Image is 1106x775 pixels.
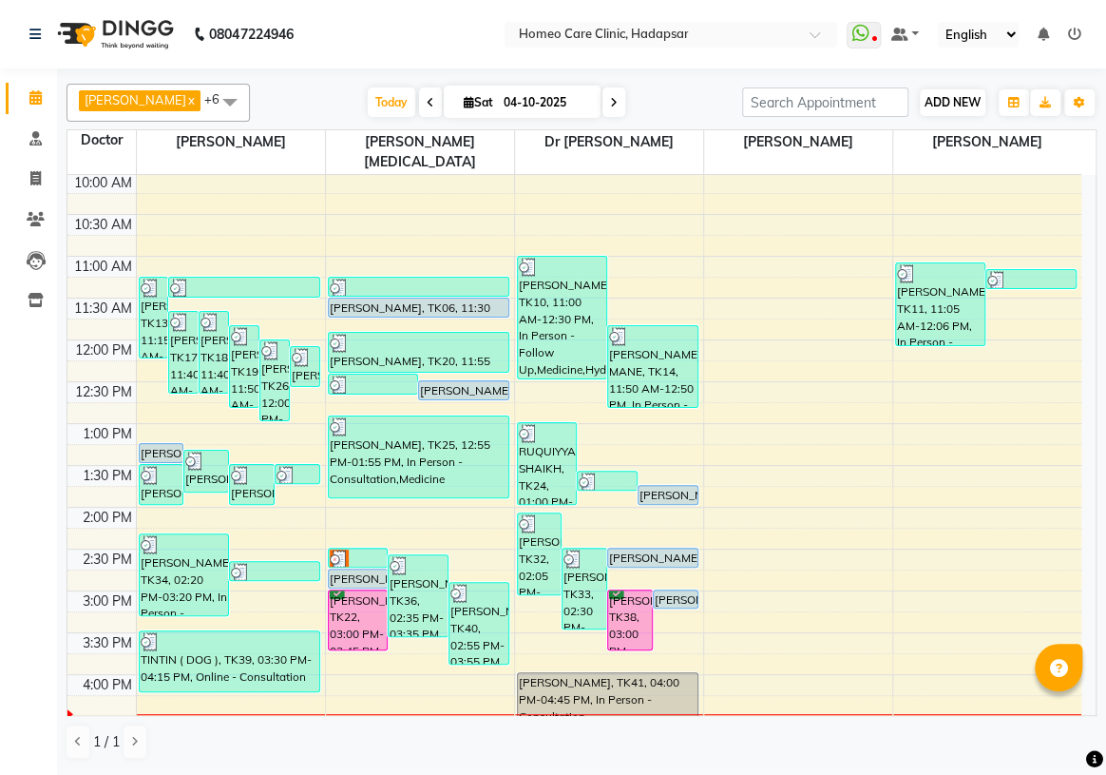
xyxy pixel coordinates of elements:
div: 12:30 PM [71,382,136,402]
span: [PERSON_NAME] [85,92,186,107]
div: [PERSON_NAME], TK27, 01:20 PM-01:51 PM, In Person - Follow Up,Medicine,Family Health Card [184,451,228,492]
div: [PERSON_NAME], TK17, 11:40 AM-12:40 PM, In Person - Consultation,Medicine [169,312,198,393]
div: [PERSON_NAME], TK31, 01:30 PM-01:45 PM, Medicine [276,465,319,483]
div: Doctor [67,130,136,150]
b: 08047224946 [209,8,293,61]
div: TINTIN ( DOG ), TK39, 03:30 PM-04:15 PM, Online - Consultation [140,631,319,691]
input: Search Appointment [742,87,908,117]
div: [PERSON_NAME], TK11, 11:05 AM-12:06 PM, In Person - Consultation,Medicine,Family Health Card [896,263,985,345]
div: 3:00 PM [79,591,136,611]
span: Dr [PERSON_NAME] [515,130,703,154]
div: [PERSON_NAME], TK02, 01:15 PM-01:30 PM, In Person - Follow Up [140,444,183,462]
div: [PERSON_NAME], TK30, 01:30 PM-02:00 PM, In Person - Follow Up,Medicine [230,465,274,504]
div: [PERSON_NAME], TK19, 11:50 AM-12:50 PM, In Person - Consultation,Medicine 1 [230,326,258,407]
div: [PERSON_NAME], TK08, 01:45 PM-02:00 PM, In Person - Follow Up [639,486,697,504]
div: [DEMOGRAPHIC_DATA] JAGDADE, TK15, 11:15 AM-11:30 AM, Medicine [329,278,508,296]
span: [PERSON_NAME][MEDICAL_DATA] [326,130,514,174]
span: ADD NEW [925,95,981,109]
div: [PERSON_NAME], TK06, 11:30 AM-11:45 AM, In Person - Follow Up [329,299,508,317]
div: [PERSON_NAME] MANE, TK14, 11:50 AM-12:50 PM, In Person - Consultation,Medicine 1 [608,326,697,407]
div: [PERSON_NAME], TK13, 11:15 AM-12:15 PM, In Person - Consultation,Medicine 1 [140,278,168,358]
div: [PERSON_NAME], TK05, 02:45 PM-03:00 PM, Online - Follow Up [329,570,388,588]
div: [PERSON_NAME], TK40, 02:55 PM-03:55 PM, Online - Consultation,Medicine [449,583,508,664]
div: 1:00 PM [79,424,136,444]
div: 4:00 PM [79,675,136,695]
div: [PERSON_NAME], TK21, 12:05 PM-12:35 PM, In Person - Follow Up,Medicine 1 [291,347,319,386]
div: [PERSON_NAME], TK29, 01:30 PM-02:00 PM, In Person - Follow Up,Medicine [140,465,183,504]
input: 2025-10-04 [498,88,593,117]
div: 12:00 PM [71,340,136,360]
span: [PERSON_NAME] [137,130,325,154]
div: [PERSON_NAME], TK41, 04:00 PM-04:45 PM, In Person - Consultation [518,673,697,733]
a: x [186,92,195,107]
div: [PERSON_NAME], TK34, 02:20 PM-03:20 PM, In Person - Consultation,Medicine [140,534,229,615]
span: Sat [459,95,498,109]
div: [PERSON_NAME], TK26, 12:00 PM-01:00 PM, In Person - Consultation,Medicine 1 [260,340,289,420]
span: [PERSON_NAME] [704,130,892,154]
div: [PERSON_NAME], TK33, 02:30 PM-03:30 PM, In Person - Consultation,Medicine [563,549,606,629]
div: [PERSON_NAME], TK32, 02:05 PM-03:05 PM, In Person - Consultation,Medicine 1 [518,513,562,594]
div: [PERSON_NAME], TK25, 12:55 PM-01:55 PM, In Person - Consultation,Medicine [329,417,508,497]
div: [PERSON_NAME], TK10, 11:00 AM-12:30 PM, In Person - Follow Up,Medicine,Hydra Facial [518,257,607,378]
div: [PERSON_NAME], TK04, 12:30 PM-12:45 PM, In Person - Follow Up [419,381,508,399]
div: [PERSON_NAME], TK28, 01:35 PM-01:50 PM, Medicine [578,472,637,490]
div: [PERSON_NAME], TK07, 02:30 PM-02:45 PM, In Person - Follow Up [608,549,697,567]
div: RUQUIYYA SHAIKH, TK24, 01:00 PM-02:00 PM, In Person - Consultation,Medicine 1 [518,423,577,504]
div: 3:30 PM [79,633,136,653]
button: ADD NEW [920,89,985,116]
img: logo [48,8,179,61]
div: [PERSON_NAME], TK22, 03:00 PM-03:45 PM, Online - Consultation [329,591,388,649]
div: 11:30 AM [70,299,136,319]
div: [PERSON_NAME] VND-349, TK23, 12:25 PM-12:41 PM, Medicine,Courier Charges in [GEOGRAPHIC_DATA] [329,375,418,394]
div: [PERSON_NAME], TK20, 11:55 AM-12:25 PM, In Person - Follow Up,Medicine [329,333,508,372]
div: [PERSON_NAME], TK38, 03:00 PM-03:45 PM, In Person - Consultation [608,591,652,649]
span: 1 / 1 [93,732,120,752]
div: 10:00 AM [70,173,136,193]
div: [PERSON_NAME], TK09, 03:00 PM-03:15 PM, Online - Follow Up [654,591,697,608]
div: 10:30 AM [70,215,136,235]
div: [PERSON_NAME], TK12, 11:10 AM-11:25 AM, Medicine [986,270,1076,288]
span: +6 [204,91,234,107]
div: [PERSON_NAME], TK35, 02:30 PM-02:45 PM, Online - Follow Up [329,549,388,567]
div: 2:00 PM [79,508,136,528]
div: 1:30 PM [79,466,136,486]
span: [PERSON_NAME] [893,130,1082,154]
div: [PERSON_NAME], TK18, 11:40 AM-12:40 PM, In Person - Consultation,Medicine [200,312,228,393]
div: [PERSON_NAME], TK36, 02:35 PM-03:35 PM, In Person - Consultation,Medicine [389,555,448,636]
div: 2:30 PM [79,550,136,570]
span: Today [368,87,415,117]
div: 11:00 AM [70,257,136,277]
div: RAMANUJDAS PUROHIT, TK37, 02:40 PM-02:55 PM, Medicine [230,562,319,580]
div: [PERSON_NAME], TK16, 11:15 AM-11:31 AM, Medicine 1,Courier Charges out of City [169,278,318,297]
